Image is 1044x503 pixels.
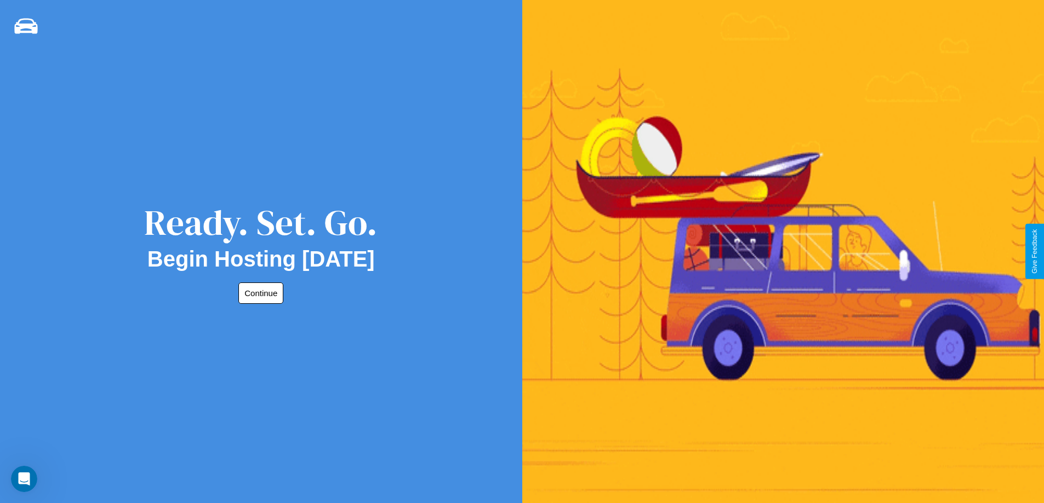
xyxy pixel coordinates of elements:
[238,282,283,304] button: Continue
[147,247,375,271] h2: Begin Hosting [DATE]
[1031,229,1039,274] div: Give Feedback
[11,466,37,492] iframe: Intercom live chat
[144,198,378,247] div: Ready. Set. Go.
